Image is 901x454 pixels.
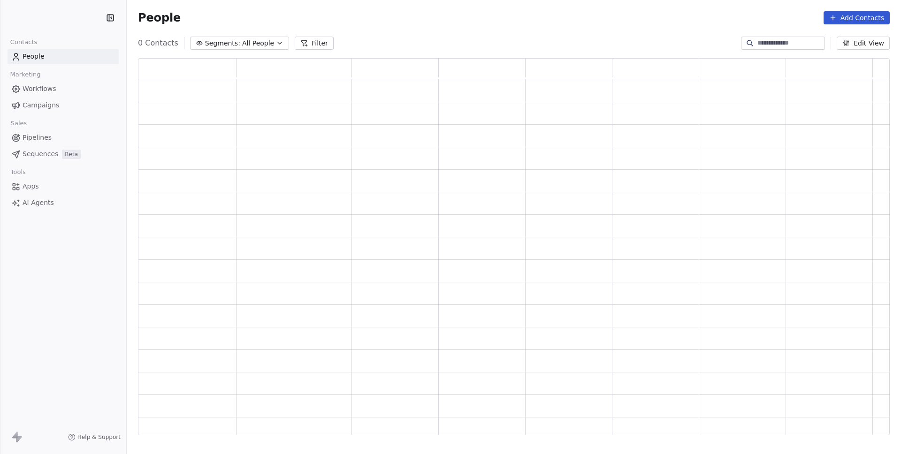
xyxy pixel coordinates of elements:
span: AI Agents [23,198,54,208]
a: Pipelines [8,130,119,145]
button: Filter [295,37,334,50]
span: Sales [7,116,31,130]
span: All People [242,38,274,48]
span: Contacts [6,35,41,49]
span: People [138,11,181,25]
span: Apps [23,182,39,191]
button: Edit View [837,37,890,50]
a: Campaigns [8,98,119,113]
a: Help & Support [68,433,121,441]
span: Campaigns [23,100,59,110]
button: Add Contacts [824,11,890,24]
span: Help & Support [77,433,121,441]
span: Pipelines [23,133,52,143]
a: People [8,49,119,64]
span: Marketing [6,68,45,82]
a: SequencesBeta [8,146,119,162]
span: Segments: [205,38,240,48]
span: Tools [7,165,30,179]
span: Sequences [23,149,58,159]
span: Beta [62,150,81,159]
a: Workflows [8,81,119,97]
span: Workflows [23,84,56,94]
a: AI Agents [8,195,119,211]
span: People [23,52,45,61]
span: 0 Contacts [138,38,178,49]
a: Apps [8,179,119,194]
